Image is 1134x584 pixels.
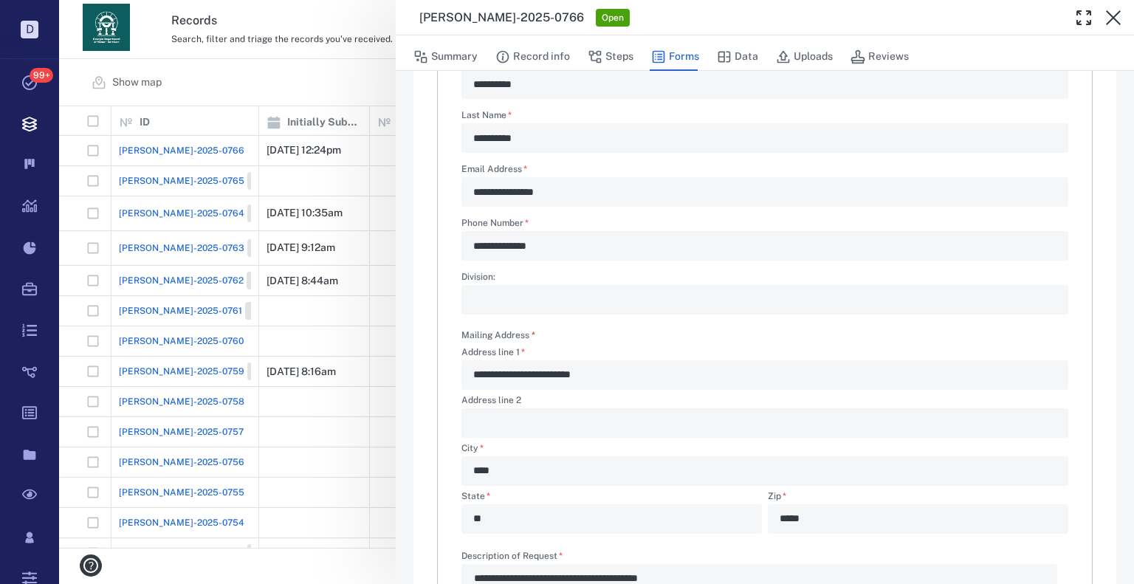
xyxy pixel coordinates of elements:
[768,492,1068,504] label: Zip
[651,43,699,71] button: Forms
[461,111,1068,123] label: Last Name
[599,12,627,24] span: Open
[30,68,53,83] span: 99+
[461,444,1068,456] label: City
[461,272,1068,285] label: Division:
[1069,3,1099,32] button: Toggle Fullscreen
[588,43,633,71] button: Steps
[532,330,535,340] span: required
[717,43,758,71] button: Data
[1099,3,1128,32] button: Close
[461,348,1068,360] label: Address line 1
[461,492,762,504] label: State
[461,552,1068,564] label: Description of Request
[461,219,1068,231] label: Phone Number
[33,10,63,24] span: Help
[461,123,1068,153] div: Last Name
[776,43,833,71] button: Uploads
[413,43,478,71] button: Summary
[461,285,1068,315] div: Division:
[461,329,535,342] label: Mailing Address
[461,165,1068,177] label: Email Address
[461,69,1068,99] div: First Name
[461,231,1068,261] div: Phone Number
[461,396,1068,408] label: Address line 2
[419,9,584,27] h3: [PERSON_NAME]-2025-0766
[21,21,38,38] p: D
[495,43,570,71] button: Record info
[850,43,909,71] button: Reviews
[461,177,1068,207] div: Email Address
